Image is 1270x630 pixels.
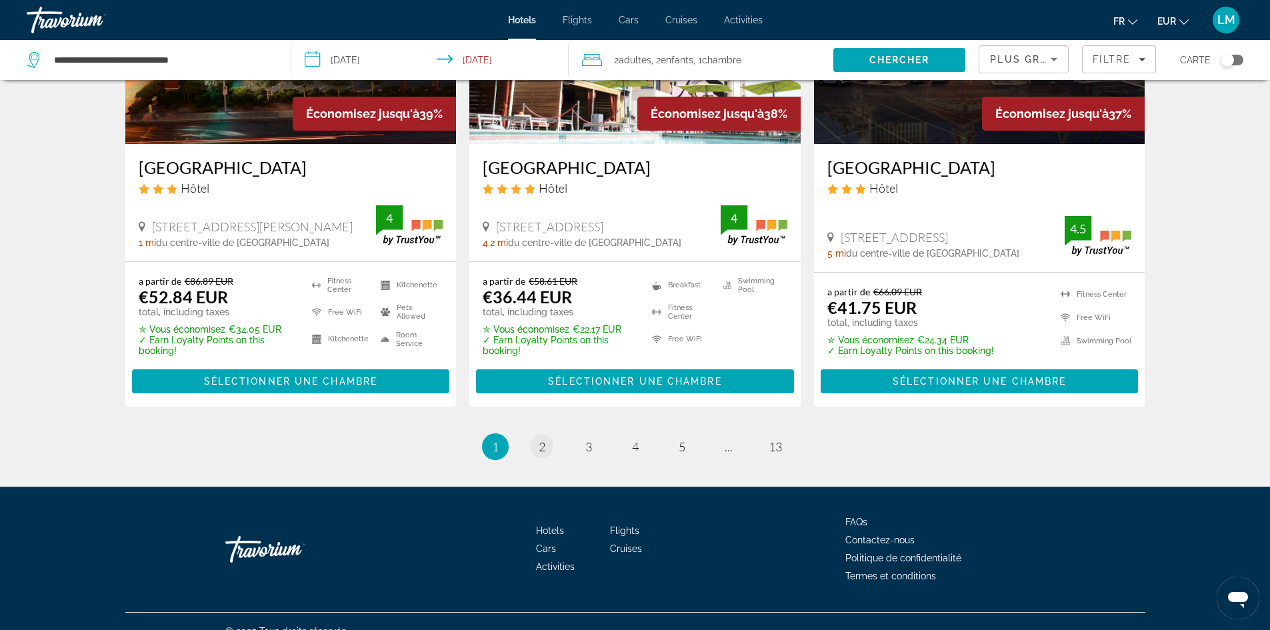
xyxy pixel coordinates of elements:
[1113,16,1125,27] span: fr
[1217,577,1259,619] iframe: Bouton de lancement de la fenêtre de messagerie
[483,181,787,195] div: 4 star Hotel
[1054,286,1131,303] li: Fitness Center
[529,275,577,287] del: €58.61 EUR
[725,439,733,454] span: ...
[536,561,575,572] a: Activities
[827,157,1132,177] a: [GEOGRAPHIC_DATA]
[483,324,635,335] p: €22.17 EUR
[476,372,794,387] a: Sélectionner une chambre
[827,297,917,317] ins: €41.75 EUR
[821,372,1139,387] a: Sélectionner une chambre
[665,15,697,25] a: Cruises
[181,181,209,195] span: Hôtel
[833,48,965,72] button: Search
[721,205,787,245] img: TrustYou guest rating badge
[1209,6,1243,34] button: User Menu
[204,376,377,387] span: Sélectionner une chambre
[483,237,508,248] span: 4.2 mi
[841,230,948,245] span: [STREET_ADDRESS]
[132,369,450,393] button: Sélectionner une chambre
[293,97,456,131] div: 39%
[645,302,716,322] li: Fitness Center
[1054,309,1131,326] li: Free WiFi
[305,329,374,349] li: Kitchenette
[1054,333,1131,349] li: Swimming Pool
[1065,216,1131,255] img: TrustYou guest rating badge
[724,15,763,25] a: Activities
[645,329,716,349] li: Free WiFi
[563,15,592,25] a: Flights
[827,286,870,297] span: a partir de
[679,439,685,454] span: 5
[1211,54,1243,66] button: Toggle map
[376,205,443,245] img: TrustYou guest rating badge
[139,324,225,335] span: ✮ Vous économisez
[225,529,359,569] a: Go Home
[139,335,296,356] p: ✓ Earn Loyalty Points on this booking!
[845,571,936,581] a: Termes et conditions
[845,553,961,563] a: Politique de confidentialité
[569,40,833,80] button: Travelers: 2 adults, 2 children
[483,287,572,307] ins: €36.44 EUR
[873,286,922,297] del: €66.09 EUR
[139,287,228,307] ins: €52.84 EUR
[1217,13,1235,27] span: LM
[827,345,994,356] p: ✓ Earn Loyalty Points on this booking!
[1065,221,1091,237] div: 4.5
[476,369,794,393] button: Sélectionner une chambre
[827,181,1132,195] div: 3 star Hotel
[702,55,741,65] span: Chambre
[614,51,651,69] span: 2
[306,107,419,121] span: Économisez jusqu'à
[619,55,651,65] span: Adultes
[637,97,801,131] div: 38%
[139,237,156,248] span: 1 mi
[990,51,1057,67] mat-select: Sort by
[139,324,296,335] p: €34.05 EUR
[483,307,635,317] p: total, including taxes
[721,210,747,226] div: 4
[539,439,545,454] span: 2
[1082,45,1156,73] button: Filters
[483,157,787,177] a: [GEOGRAPHIC_DATA]
[717,275,787,295] li: Swimming Pool
[125,433,1145,460] nav: Pagination
[827,248,846,259] span: 5 mi
[1093,54,1131,65] span: Filtre
[693,51,741,69] span: , 1
[610,543,642,554] a: Cruises
[53,50,271,70] input: Search hotel destination
[982,97,1145,131] div: 37%
[827,317,994,328] p: total, including taxes
[827,335,914,345] span: ✮ Vous économisez
[483,335,635,356] p: ✓ Earn Loyalty Points on this booking!
[845,517,867,527] a: FAQs
[483,275,525,287] span: a partir de
[610,525,639,536] a: Flights
[619,15,639,25] a: Cars
[139,157,443,177] a: [GEOGRAPHIC_DATA]
[995,107,1109,121] span: Économisez jusqu'à
[305,275,374,295] li: Fitness Center
[827,335,994,345] p: €24.34 EUR
[1157,16,1176,27] span: EUR
[821,369,1139,393] button: Sélectionner une chambre
[845,535,915,545] span: Contactez-nous
[990,54,1149,65] span: Plus grandes économies
[869,181,898,195] span: Hôtel
[536,543,556,554] a: Cars
[492,439,499,454] span: 1
[651,51,693,69] span: , 2
[536,525,564,536] a: Hotels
